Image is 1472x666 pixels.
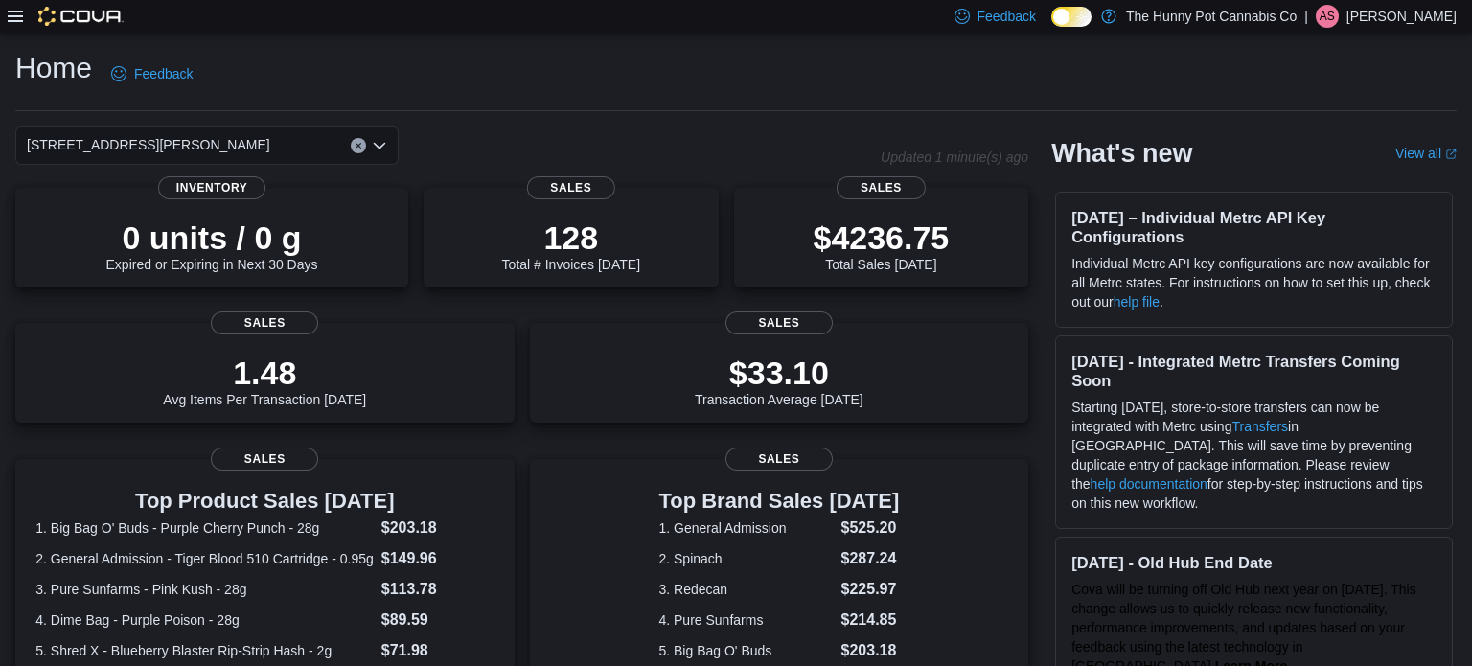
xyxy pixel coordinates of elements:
div: Total # Invoices [DATE] [502,218,640,272]
dd: $525.20 [841,517,900,540]
dt: 4. Dime Bag - Purple Poison - 28g [35,610,374,630]
dt: 4. Pure Sunfarms [658,610,833,630]
p: 128 [502,218,640,257]
dd: $203.18 [381,517,494,540]
p: | [1304,5,1308,28]
a: View allExternal link [1395,146,1457,161]
span: Dark Mode [1051,27,1052,28]
img: Cova [38,7,124,26]
span: Sales [725,311,833,334]
span: Feedback [134,64,193,83]
h3: [DATE] - Old Hub End Date [1071,553,1437,572]
dt: 1. General Admission [658,518,833,538]
div: Total Sales [DATE] [813,218,949,272]
button: Open list of options [372,138,387,153]
span: Sales [527,176,615,199]
div: Avg Items Per Transaction [DATE] [163,354,366,407]
p: $33.10 [695,354,863,392]
div: Andre Savard [1316,5,1339,28]
p: Individual Metrc API key configurations are now available for all Metrc states. For instructions ... [1071,254,1437,311]
dt: 3. Redecan [658,580,833,599]
span: [STREET_ADDRESS][PERSON_NAME] [27,133,270,156]
p: The Hunny Pot Cannabis Co [1126,5,1297,28]
dt: 5. Shred X - Blueberry Blaster Rip-Strip Hash - 2g [35,641,374,660]
dt: 1. Big Bag O' Buds - Purple Cherry Punch - 28g [35,518,374,538]
a: Transfers [1231,419,1288,434]
p: 0 units / 0 g [106,218,318,257]
h3: [DATE] – Individual Metrc API Key Configurations [1071,208,1437,246]
div: Expired or Expiring in Next 30 Days [106,218,318,272]
dd: $225.97 [841,578,900,601]
svg: External link [1445,149,1457,160]
dt: 2. Spinach [658,549,833,568]
p: [PERSON_NAME] [1346,5,1457,28]
h2: What's new [1051,138,1192,169]
h3: [DATE] - Integrated Metrc Transfers Coming Soon [1071,352,1437,390]
button: Clear input [351,138,366,153]
dd: $287.24 [841,547,900,570]
span: Feedback [977,7,1036,26]
h3: Top Product Sales [DATE] [35,490,494,513]
p: Starting [DATE], store-to-store transfers can now be integrated with Metrc using in [GEOGRAPHIC_D... [1071,398,1437,513]
p: Updated 1 minute(s) ago [881,149,1028,165]
input: Dark Mode [1051,7,1092,27]
span: Sales [211,311,318,334]
dd: $149.96 [381,547,494,570]
a: help file [1114,294,1160,310]
dt: 3. Pure Sunfarms - Pink Kush - 28g [35,580,374,599]
span: Sales [725,448,833,471]
dd: $203.18 [841,639,900,662]
div: Transaction Average [DATE] [695,354,863,407]
span: Inventory [158,176,265,199]
dd: $89.59 [381,609,494,632]
dd: $113.78 [381,578,494,601]
h3: Top Brand Sales [DATE] [658,490,899,513]
dd: $71.98 [381,639,494,662]
dd: $214.85 [841,609,900,632]
span: AS [1320,5,1335,28]
p: 1.48 [163,354,366,392]
span: Sales [211,448,318,471]
a: Feedback [103,55,200,93]
dt: 5. Big Bag O' Buds [658,641,833,660]
p: $4236.75 [813,218,949,257]
h1: Home [15,49,92,87]
a: help documentation [1091,476,1207,492]
span: Sales [837,176,925,199]
dt: 2. General Admission - Tiger Blood 510 Cartridge - 0.95g [35,549,374,568]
